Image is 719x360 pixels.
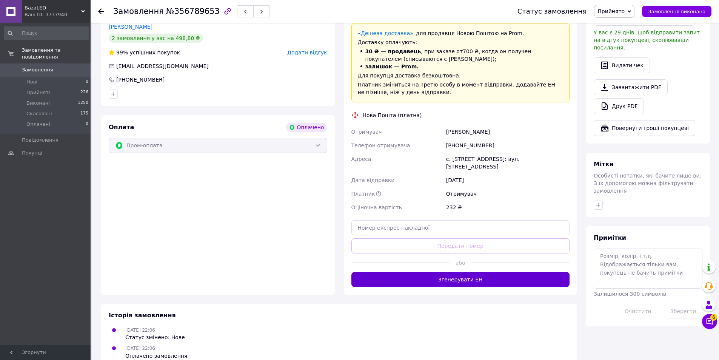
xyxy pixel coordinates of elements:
[358,30,413,36] a: «Дешева доставка»
[109,124,134,131] span: Оплата
[445,187,571,201] div: Отримувач
[594,234,626,241] span: Примітки
[351,220,570,235] input: Номер експрес-накладної
[25,11,91,18] div: Ваш ID: 3737940
[109,34,203,43] div: 2 замовлення у вас на 498,80 ₴
[702,314,717,329] button: Чат з покупцем6
[86,79,88,85] span: 0
[26,89,50,96] span: Прийняті
[80,110,88,117] span: 175
[642,6,711,17] button: Замовлення виконано
[445,173,571,187] div: [DATE]
[445,139,571,152] div: [PHONE_NUMBER]
[116,49,128,56] span: 99%
[594,57,650,73] button: Видати чек
[351,204,402,210] span: Оціночна вартість
[358,29,563,37] div: для продавця Новою Поштою на Prom.
[98,8,104,15] div: Повернутися назад
[4,26,89,40] input: Пошук
[365,48,421,54] span: 30 ₴ — продавець
[286,123,327,132] div: Оплачено
[648,9,705,14] span: Замовлення виконано
[594,29,700,51] span: У вас є 29 днів, щоб відправити запит на відгук покупцеві, скопіювавши посилання.
[358,39,563,46] div: Доставку оплачують:
[22,47,91,60] span: Замовлення та повідомлення
[351,191,375,197] span: Платник
[287,49,327,56] span: Додати відгук
[351,142,410,148] span: Телефон отримувача
[22,150,42,156] span: Покупці
[594,98,644,114] a: Друк PDF
[365,63,419,70] span: залишок — Prom.
[351,177,395,183] span: Дата відправки
[517,8,587,15] div: Статус замовлення
[26,100,50,107] span: Виконані
[125,346,155,351] span: [DATE] 22:06
[597,8,625,14] span: Прийнято
[109,24,152,30] a: [PERSON_NAME]
[358,48,563,63] li: , при заказе от 700 ₴ , когда он получен покупателем (списываются с [PERSON_NAME]);
[358,81,563,96] div: Платник зміниться на Третю особу в момент відправки. Додавайте ЕН не пізніше, ніж у день відправки.
[109,49,180,56] div: успішних покупок
[80,89,88,96] span: 226
[26,79,37,85] span: Нові
[594,173,701,194] span: Особисті нотатки, які бачите лише ви. З їх допомогою можна фільтрувати замовлення
[115,76,165,83] div: [PHONE_NUMBER]
[358,72,563,79] div: Для покупця доставка безкоштовна.
[445,201,571,214] div: 232 ₴
[361,111,424,119] div: Нова Пошта (платна)
[351,272,570,287] button: Згенерувати ЕН
[25,5,81,11] span: BazaLED
[351,129,382,135] span: Отримувач
[445,125,571,139] div: [PERSON_NAME]
[116,63,209,69] span: [EMAIL_ADDRESS][DOMAIN_NAME]
[125,352,187,360] div: Оплачено замовлення
[445,152,571,173] div: с. [STREET_ADDRESS]: вул. [STREET_ADDRESS]
[86,121,88,128] span: 0
[113,7,164,16] span: Замовлення
[22,137,59,144] span: Повідомлення
[26,110,52,117] span: Скасовані
[594,291,666,297] span: Залишилося 300 символів
[594,161,614,168] span: Мітки
[166,7,220,16] span: №356789653
[351,156,371,162] span: Адреса
[594,120,695,136] button: Повернути гроші покупцеві
[125,334,185,341] div: Статус змінено: Нове
[26,121,50,128] span: Оплачені
[594,79,668,95] a: Завантажити PDF
[109,312,176,319] span: Історія замовлення
[78,100,88,107] span: 1250
[710,314,717,321] span: 6
[450,259,471,267] span: або
[125,328,155,333] span: [DATE] 22:06
[22,66,53,73] span: Замовлення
